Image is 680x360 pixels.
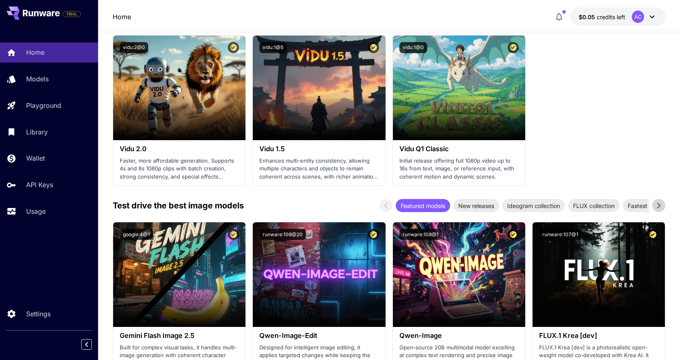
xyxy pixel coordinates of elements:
[399,145,519,153] h3: Vidu Q1 Classic
[568,201,620,210] span: FLUX collection
[26,153,45,163] p: Wallet
[539,332,658,340] h3: FLUX.1 Krea [dev]
[120,157,239,181] p: Faster, more affordable generation. Supports 4s and 8s 1080p clips with batch creation, strong co...
[399,157,519,181] p: Initial release offering full 1080p video up to 16s from text, image, or reference input, with co...
[81,339,92,350] button: Collapse sidebar
[393,222,525,327] img: alt
[120,229,153,240] button: google:4@1
[26,206,46,216] p: Usage
[63,11,80,17] span: TRIAL
[259,229,306,240] button: runware:108@20
[399,332,519,340] h3: Qwen-Image
[597,13,625,20] span: credits left
[647,229,658,240] button: Certified Model – Vetted for best performance and includes a commercial license.
[453,201,499,210] span: New releases
[368,229,379,240] button: Certified Model – Vetted for best performance and includes a commercial license.
[502,199,565,212] div: Ideogram collection
[113,12,131,22] nav: breadcrumb
[26,47,45,57] p: Home
[396,199,450,212] div: Featured models
[508,229,519,240] button: Certified Model – Vetted for best performance and includes a commercial license.
[228,42,239,53] button: Certified Model – Vetted for best performance and includes a commercial license.
[502,201,565,210] span: Ideogram collection
[259,157,379,181] p: Enhances multi-entity consistency, allowing multiple characters and objects to remain coherent ac...
[259,42,287,53] button: vidu:1@5
[623,201,673,210] span: Fastest models
[26,101,61,110] p: Playground
[26,127,48,137] p: Library
[228,229,239,240] button: Certified Model – Vetted for best performance and includes a commercial license.
[26,180,53,190] p: API Keys
[632,11,644,23] div: AC
[579,13,625,21] div: $0.05
[120,332,239,340] h3: Gemini Flash Image 2.5
[571,7,665,26] button: $0.05AC
[579,13,597,20] span: $0.05
[87,337,98,352] div: Collapse sidebar
[253,36,385,140] img: alt
[120,145,239,153] h3: Vidu 2.0
[120,42,148,53] button: vidu:2@0
[623,199,673,212] div: Fastest models
[253,222,385,327] img: alt
[368,42,379,53] button: Certified Model – Vetted for best performance and includes a commercial license.
[26,309,51,319] p: Settings
[568,199,620,212] div: FLUX collection
[63,9,81,19] span: Add your payment card to enable full platform functionality.
[393,36,525,140] img: alt
[396,201,450,210] span: Featured models
[113,36,245,140] img: alt
[26,74,49,84] p: Models
[508,42,519,53] button: Certified Model – Vetted for best performance and includes a commercial license.
[399,42,427,53] button: vidu:1@0
[113,222,245,327] img: alt
[399,229,442,240] button: runware:108@1
[453,199,499,212] div: New releases
[539,229,582,240] button: runware:107@1
[113,199,244,212] p: Test drive the best image models
[259,332,379,340] h3: Qwen-Image-Edit
[533,222,665,327] img: alt
[113,12,131,22] a: Home
[259,145,379,153] h3: Vidu 1.5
